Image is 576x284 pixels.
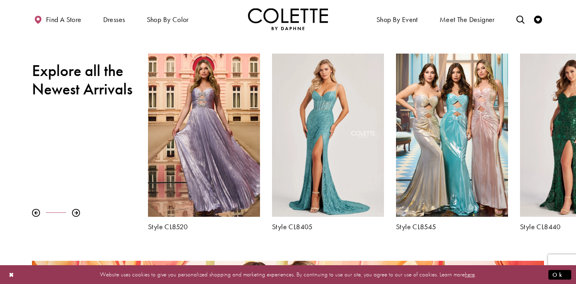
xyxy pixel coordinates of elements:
[396,54,508,216] a: Visit Colette by Daphne Style No. CL8545 Page
[266,48,390,236] div: Colette by Daphne Style No. CL8405
[532,8,544,30] a: Check Wishlist
[390,48,514,236] div: Colette by Daphne Style No. CL8545
[32,62,136,98] h2: Explore all the Newest Arrivals
[148,54,260,216] a: Visit Colette by Daphne Style No. CL8520 Page
[272,223,384,231] a: Style CL8405
[272,54,384,216] a: Visit Colette by Daphne Style No. CL8405 Page
[396,223,508,231] a: Style CL8545
[58,269,518,280] p: Website uses cookies to give you personalized shopping and marketing experiences. By continuing t...
[145,8,191,30] span: Shop by color
[148,223,260,231] a: Style CL8520
[440,16,495,24] span: Meet the designer
[438,8,497,30] a: Meet the designer
[5,268,18,282] button: Close Dialog
[101,8,127,30] span: Dresses
[514,8,526,30] a: Toggle search
[376,16,418,24] span: Shop By Event
[248,8,328,30] img: Colette by Daphne
[46,16,82,24] span: Find a store
[465,270,475,278] a: here
[248,8,328,30] a: Visit Home Page
[147,16,189,24] span: Shop by color
[374,8,420,30] span: Shop By Event
[32,8,83,30] a: Find a store
[548,270,571,280] button: Submit Dialog
[142,48,266,236] div: Colette by Daphne Style No. CL8520
[103,16,125,24] span: Dresses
